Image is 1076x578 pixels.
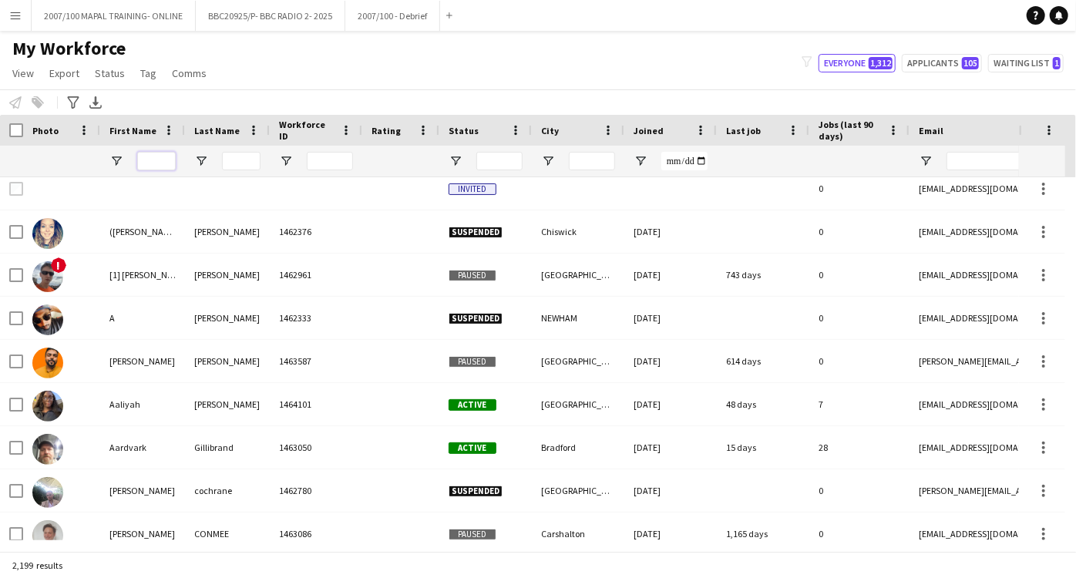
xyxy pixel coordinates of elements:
[100,469,185,512] div: [PERSON_NAME]
[100,210,185,253] div: ([PERSON_NAME]) [PERSON_NAME]
[109,154,123,168] button: Open Filter Menu
[819,54,896,72] button: Everyone1,312
[32,304,63,335] img: A SHAKIL
[185,210,270,253] div: [PERSON_NAME]
[185,254,270,296] div: [PERSON_NAME]
[172,66,207,80] span: Comms
[270,512,362,555] div: 1463086
[270,210,362,253] div: 1462376
[449,399,496,411] span: Active
[100,297,185,339] div: A
[819,119,882,142] span: Jobs (last 90 days)
[624,340,717,382] div: [DATE]
[185,383,270,425] div: [PERSON_NAME]
[32,348,63,378] img: Aaditya Shankar Majumder
[307,152,353,170] input: Workforce ID Filter Input
[809,426,910,469] div: 28
[532,383,624,425] div: [GEOGRAPHIC_DATA]
[624,383,717,425] div: [DATE]
[279,154,293,168] button: Open Filter Menu
[134,63,163,83] a: Tag
[12,66,34,80] span: View
[166,63,213,83] a: Comms
[100,426,185,469] div: Aardvark
[532,254,624,296] div: [GEOGRAPHIC_DATA]
[919,125,943,136] span: Email
[624,512,717,555] div: [DATE]
[717,254,809,296] div: 743 days
[279,119,335,142] span: Workforce ID
[624,297,717,339] div: [DATE]
[449,356,496,368] span: Paused
[270,469,362,512] div: 1462780
[449,125,479,136] span: Status
[270,426,362,469] div: 1463050
[32,391,63,422] img: Aaliyah Nwoke
[194,154,208,168] button: Open Filter Menu
[270,383,362,425] div: 1464101
[32,1,196,31] button: 2007/100 MAPAL TRAINING- ONLINE
[185,426,270,469] div: Gillibrand
[532,426,624,469] div: Bradford
[109,125,156,136] span: First Name
[541,154,555,168] button: Open Filter Menu
[634,154,647,168] button: Open Filter Menu
[717,426,809,469] div: 15 days
[137,152,176,170] input: First Name Filter Input
[726,125,761,136] span: Last job
[89,63,131,83] a: Status
[100,254,185,296] div: [1] [PERSON_NAME]
[988,54,1064,72] button: Waiting list1
[809,469,910,512] div: 0
[100,512,185,555] div: [PERSON_NAME]
[185,469,270,512] div: cochrane
[624,254,717,296] div: [DATE]
[185,297,270,339] div: [PERSON_NAME]
[809,383,910,425] div: 7
[809,297,910,339] div: 0
[809,254,910,296] div: 0
[222,152,261,170] input: Last Name Filter Input
[43,63,86,83] a: Export
[634,125,664,136] span: Joined
[532,210,624,253] div: Chiswick
[717,340,809,382] div: 614 days
[449,183,496,195] span: Invited
[449,442,496,454] span: Active
[372,125,401,136] span: Rating
[449,313,503,324] span: Suspended
[345,1,440,31] button: 2007/100 - Debrief
[809,340,910,382] div: 0
[902,54,982,72] button: Applicants105
[196,1,345,31] button: BBC20925/P- BBC RADIO 2- 2025
[270,340,362,382] div: 1463587
[624,210,717,253] div: [DATE]
[962,57,979,69] span: 105
[185,340,270,382] div: [PERSON_NAME]
[270,297,362,339] div: 1462333
[32,477,63,508] img: aaron cochrane
[449,529,496,540] span: Paused
[32,261,63,292] img: [1] Joseph gildea
[532,340,624,382] div: [GEOGRAPHIC_DATA]
[86,93,105,112] app-action-btn: Export XLSX
[270,254,362,296] div: 1462961
[869,57,893,69] span: 1,312
[624,469,717,512] div: [DATE]
[541,125,559,136] span: City
[9,182,23,196] input: Row Selection is disabled for this row (unchecked)
[194,125,240,136] span: Last Name
[32,520,63,551] img: AARON CONMEE
[12,37,126,60] span: My Workforce
[100,383,185,425] div: Aaliyah
[64,93,82,112] app-action-btn: Advanced filters
[624,426,717,469] div: [DATE]
[51,257,66,273] span: !
[717,383,809,425] div: 48 days
[32,218,63,249] img: (Sarah) Natasha Mortimer
[532,469,624,512] div: [GEOGRAPHIC_DATA]
[569,152,615,170] input: City Filter Input
[95,66,125,80] span: Status
[32,434,63,465] img: Aardvark Gillibrand
[919,154,933,168] button: Open Filter Menu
